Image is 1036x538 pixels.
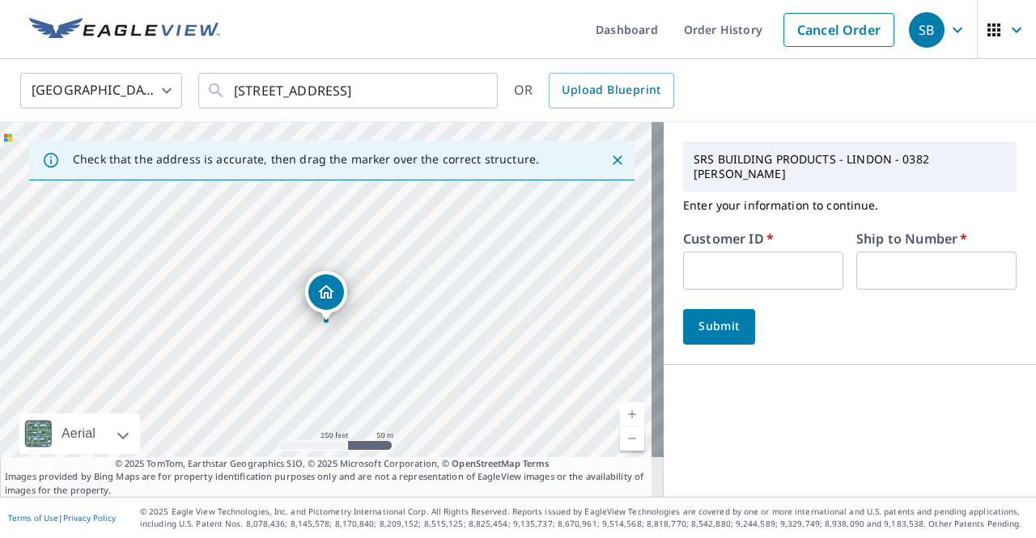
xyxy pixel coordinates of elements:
label: Ship to Number [856,232,967,245]
div: Dropped pin, building 1, Residential property, 66 W 680 S Orem, UT 84058 [305,271,347,321]
div: SB [909,12,945,48]
p: © 2025 Eagle View Technologies, Inc. and Pictometry International Corp. All Rights Reserved. Repo... [140,506,1028,530]
a: Current Level 17, Zoom Out [620,426,644,451]
button: Submit [683,309,755,345]
a: Privacy Policy [63,512,116,523]
span: Upload Blueprint [562,80,660,100]
span: Submit [696,316,742,337]
span: © 2025 TomTom, Earthstar Geographics SIO, © 2025 Microsoft Corporation, © [115,457,550,471]
div: Aerial [57,413,100,454]
a: Terms of Use [8,512,58,523]
img: EV Logo [29,18,220,42]
p: | [8,513,116,523]
a: Upload Blueprint [549,73,673,108]
label: Customer ID [683,232,774,245]
p: Check that the address is accurate, then drag the marker over the correct structure. [73,152,539,167]
button: Close [607,150,628,171]
p: SRS BUILDING PRODUCTS - LINDON - 0382 [PERSON_NAME] [687,146,1013,188]
div: Aerial [19,413,140,454]
p: Enter your information to continue. [683,192,1017,219]
a: Cancel Order [783,13,894,47]
div: OR [514,73,674,108]
input: Search by address or latitude-longitude [234,68,465,113]
div: [GEOGRAPHIC_DATA] [20,68,182,113]
a: OpenStreetMap [452,457,520,469]
a: Current Level 17, Zoom In [620,402,644,426]
a: Terms [523,457,550,469]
